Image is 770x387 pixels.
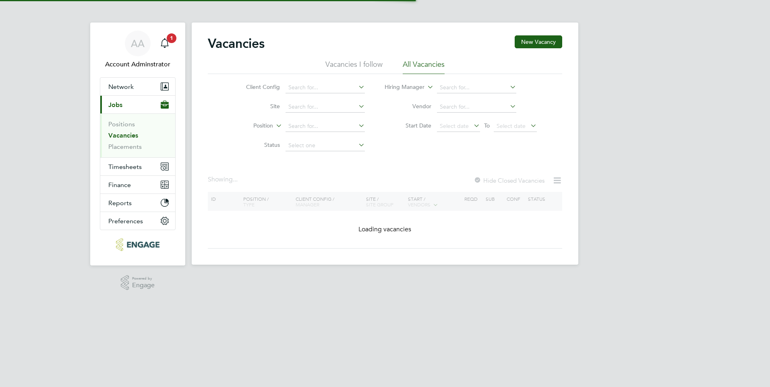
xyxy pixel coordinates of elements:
[325,60,383,74] li: Vacancies I follow
[100,238,176,251] a: Go to home page
[437,82,516,93] input: Search for...
[108,83,134,91] span: Network
[234,83,280,91] label: Client Config
[208,175,239,184] div: Showing
[233,175,238,183] span: ...
[286,82,365,93] input: Search for...
[108,199,132,207] span: Reports
[90,23,185,266] nav: Main navigation
[132,275,155,282] span: Powered by
[100,194,175,212] button: Reports
[286,140,365,151] input: Select one
[497,122,526,130] span: Select date
[108,143,142,150] a: Placements
[100,158,175,175] button: Timesheets
[116,238,159,251] img: protocol-logo-retina.png
[167,33,176,43] span: 1
[108,217,143,225] span: Preferences
[108,163,142,171] span: Timesheets
[385,122,431,129] label: Start Date
[100,113,175,157] div: Jobs
[121,275,155,290] a: Powered byEngage
[108,101,122,109] span: Jobs
[286,101,365,113] input: Search for...
[482,120,492,131] span: To
[208,35,265,51] h2: Vacancies
[515,35,562,48] button: New Vacancy
[100,31,176,69] a: AAAccount Adminstrator
[385,103,431,110] label: Vendor
[100,60,176,69] span: Account Adminstrator
[234,141,280,148] label: Status
[157,31,173,56] a: 1
[227,122,273,130] label: Position
[108,132,138,139] a: Vacancies
[437,101,516,113] input: Search for...
[378,83,424,91] label: Hiring Manager
[474,177,544,184] label: Hide Closed Vacancies
[100,96,175,113] button: Jobs
[108,181,131,189] span: Finance
[100,212,175,230] button: Preferences
[286,121,365,132] input: Search for...
[234,103,280,110] label: Site
[100,78,175,95] button: Network
[100,176,175,193] button: Finance
[108,120,135,128] a: Positions
[132,282,155,289] span: Engage
[403,60,445,74] li: All Vacancies
[440,122,469,130] span: Select date
[131,38,145,49] span: AA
